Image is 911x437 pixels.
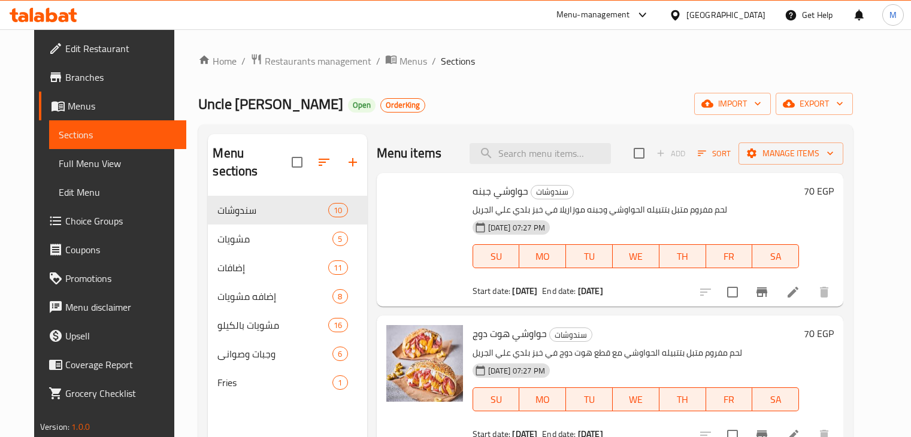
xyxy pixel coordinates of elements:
div: سندوشات [531,185,574,199]
span: Sort [698,147,731,160]
div: [GEOGRAPHIC_DATA] [686,8,765,22]
span: End date: [542,283,576,299]
button: TU [566,387,613,411]
h2: Menu items [377,144,442,162]
span: Full Menu View [59,156,177,171]
span: Choice Groups [65,214,177,228]
span: سندوشات [217,203,328,217]
a: Menu disclaimer [39,293,186,321]
span: Branches [65,70,177,84]
span: 1.0.0 [71,419,90,435]
button: SU [473,387,520,411]
button: WE [613,244,659,268]
a: Branches [39,63,186,92]
span: Open [348,100,376,110]
input: search [470,143,611,164]
span: Fries [217,375,332,390]
div: وجبات وصواني6 [208,339,367,368]
span: TU [571,248,608,265]
li: / [376,54,380,68]
div: items [328,318,347,332]
span: 5 [333,233,347,245]
button: MO [519,387,566,411]
span: export [785,96,843,111]
div: مشويات بالكيلو16 [208,311,367,339]
span: MO [524,391,561,408]
div: items [332,375,347,390]
span: Select section [626,141,652,166]
span: Menus [68,99,177,113]
button: MO [519,244,566,268]
span: MO [524,248,561,265]
button: TH [659,387,706,411]
h6: 70 EGP [804,183,834,199]
li: / [432,54,436,68]
button: Branch-specific-item [747,278,776,306]
span: سندوشات [550,328,592,342]
a: Full Menu View [49,149,186,178]
a: Sections [49,120,186,149]
span: إضافات [217,260,328,275]
span: Sections [441,54,475,68]
div: items [332,289,347,304]
span: FR [711,391,748,408]
div: سندوشات [549,327,592,342]
div: Open [348,98,376,113]
a: Coverage Report [39,350,186,379]
span: SU [478,248,515,265]
button: SU [473,244,520,268]
span: Coverage Report [65,357,177,372]
span: إضافه مشويات [217,289,332,304]
div: مشويات بالكيلو [217,318,328,332]
a: Grocery Checklist [39,379,186,408]
span: Menus [399,54,427,68]
span: Select all sections [285,150,310,175]
button: FR [706,244,753,268]
div: إضافات11 [208,253,367,282]
b: [DATE] [512,283,537,299]
span: مشويات [217,232,332,246]
span: TH [664,248,701,265]
button: TU [566,244,613,268]
span: SU [478,391,515,408]
a: Menus [39,92,186,120]
div: سندوشات10 [208,196,367,224]
b: [DATE] [578,283,603,299]
span: وجبات وصواني [217,347,332,361]
span: Manage items [748,146,834,161]
span: Version: [40,419,69,435]
span: Promotions [65,271,177,286]
a: Edit Menu [49,178,186,207]
span: 1 [333,377,347,389]
span: [DATE] 07:27 PM [483,222,550,233]
nav: breadcrumb [198,53,853,69]
button: TH [659,244,706,268]
span: Start date: [473,283,511,299]
button: export [776,93,853,115]
h2: Menu sections [213,144,291,180]
p: لحم مفروم متبل بتتبيله الحواوشي وجبنه موزاريلا في خبز بلدي علي الجريل [473,202,800,217]
span: Sort sections [310,148,338,177]
div: items [332,232,347,246]
div: Fries1 [208,368,367,397]
span: 10 [329,205,347,216]
span: SA [757,391,794,408]
button: delete [810,278,839,306]
button: SA [752,387,799,411]
span: Select to update [720,280,745,305]
a: Menus [385,53,427,69]
span: WE [618,248,655,265]
span: Uncle [PERSON_NAME] [198,90,343,117]
span: Menu disclaimer [65,300,177,314]
a: Home [198,54,237,68]
span: Restaurants management [265,54,371,68]
span: [DATE] 07:27 PM [483,365,550,377]
a: Edit Restaurant [39,34,186,63]
span: Edit Restaurant [65,41,177,56]
span: Sections [59,128,177,142]
span: Sort items [690,144,739,163]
